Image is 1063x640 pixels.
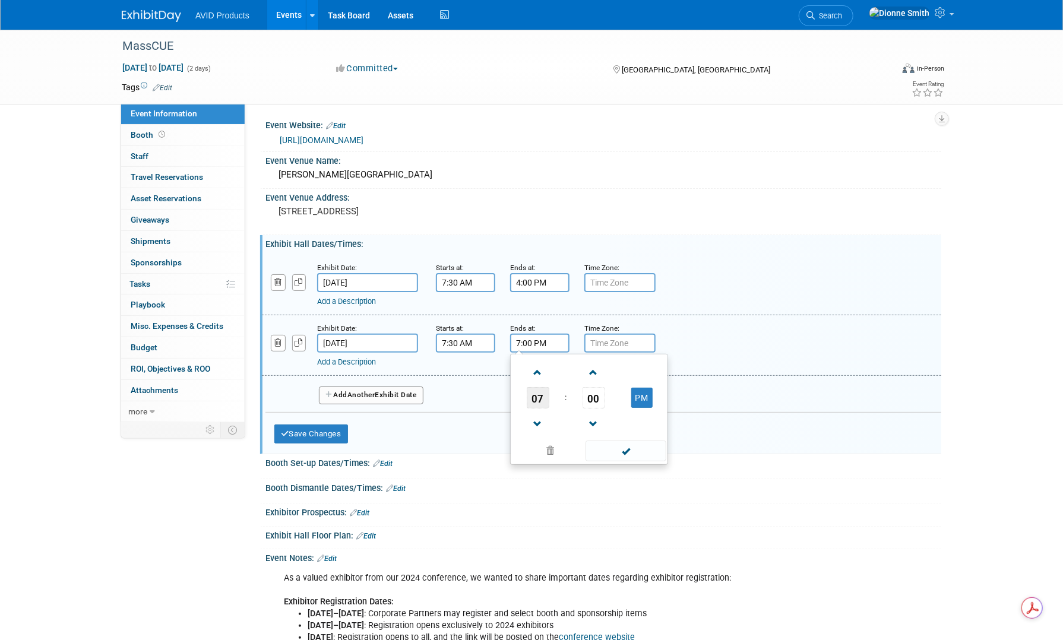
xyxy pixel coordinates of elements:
[584,334,656,353] input: Time Zone
[265,189,941,204] div: Event Venue Address:
[118,36,874,57] div: MassCUE
[131,194,201,203] span: Asset Reservations
[195,11,249,20] span: AVID Products
[131,109,197,118] span: Event Information
[869,7,930,20] img: Dionne Smith
[121,231,245,252] a: Shipments
[131,321,223,331] span: Misc. Expenses & Credits
[121,103,245,124] a: Event Information
[350,509,369,517] a: Edit
[436,324,464,332] small: Starts at:
[121,188,245,209] a: Asset Reservations
[326,122,346,130] a: Edit
[279,206,534,217] pre: [STREET_ADDRESS]
[319,386,423,404] button: AddAnotherExhibit Date
[356,532,376,540] a: Edit
[308,608,803,620] li: : Corporate Partners may register and select booth and sponsorship items
[131,300,165,309] span: Playbook
[121,146,245,167] a: Staff
[308,620,803,632] li: : Registration opens exclusively to 2024 exhibitors
[317,264,357,272] small: Exhibit Date:
[584,264,619,272] small: Time Zone:
[131,215,169,224] span: Giveaways
[274,166,932,184] div: [PERSON_NAME][GEOGRAPHIC_DATA]
[280,135,363,145] a: [URL][DOMAIN_NAME]
[527,387,549,408] span: Pick Hour
[122,62,184,73] span: [DATE] [DATE]
[131,172,203,182] span: Travel Reservations
[265,479,941,495] div: Booth Dismantle Dates/Times:
[274,424,348,443] button: Save Changes
[583,387,605,408] span: Pick Minute
[121,380,245,401] a: Attachments
[121,294,245,315] a: Playbook
[131,385,178,395] span: Attachments
[562,387,569,408] td: :
[373,460,393,468] a: Edit
[903,64,915,73] img: Format-Inperson.png
[265,116,941,132] div: Event Website:
[265,454,941,470] div: Booth Set-up Dates/Times:
[916,64,944,73] div: In-Person
[186,65,211,72] span: (2 days)
[265,152,941,167] div: Event Venue Name:
[799,5,853,26] a: Search
[121,359,245,379] a: ROI, Objectives & ROO
[131,151,148,161] span: Staff
[815,11,842,20] span: Search
[317,555,337,563] a: Edit
[121,337,245,358] a: Budget
[131,130,167,140] span: Booth
[317,297,376,306] a: Add a Description
[122,81,172,93] td: Tags
[513,443,587,460] a: Clear selection
[221,422,245,438] td: Toggle Event Tabs
[200,422,221,438] td: Personalize Event Tab Strip
[128,407,147,416] span: more
[912,81,944,87] div: Event Rating
[436,334,495,353] input: Start Time
[122,10,181,22] img: ExhibitDay
[510,273,570,292] input: End Time
[583,408,605,439] a: Decrement Minute
[265,503,941,519] div: Exhibitor Prospectus:
[317,273,418,292] input: Date
[265,527,941,542] div: Exhibit Hall Floor Plan:
[147,63,159,72] span: to
[822,62,944,80] div: Event Format
[631,388,653,408] button: PM
[131,236,170,246] span: Shipments
[317,357,376,366] a: Add a Description
[121,316,245,337] a: Misc. Expenses & Credits
[347,391,375,399] span: Another
[153,84,172,92] a: Edit
[121,167,245,188] a: Travel Reservations
[121,274,245,294] a: Tasks
[510,334,570,353] input: End Time
[585,443,667,460] a: Done
[156,130,167,139] span: Booth not reserved yet
[436,264,464,272] small: Starts at:
[527,357,549,387] a: Increment Hour
[131,364,210,373] span: ROI, Objectives & ROO
[265,235,941,250] div: Exhibit Hall Dates/Times:
[510,264,536,272] small: Ends at:
[317,324,357,332] small: Exhibit Date:
[332,62,403,75] button: Committed
[527,408,549,439] a: Decrement Hour
[308,620,364,631] b: [DATE]–[DATE]
[121,252,245,273] a: Sponsorships
[131,343,157,352] span: Budget
[622,65,770,74] span: [GEOGRAPHIC_DATA], [GEOGRAPHIC_DATA]
[510,324,536,332] small: Ends at:
[583,357,605,387] a: Increment Minute
[584,273,656,292] input: Time Zone
[121,125,245,145] a: Booth
[121,401,245,422] a: more
[436,273,495,292] input: Start Time
[131,258,182,267] span: Sponsorships
[308,609,364,619] b: [DATE]–[DATE]
[121,210,245,230] a: Giveaways
[284,597,394,607] b: Exhibitor Registration Dates:
[317,334,418,353] input: Date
